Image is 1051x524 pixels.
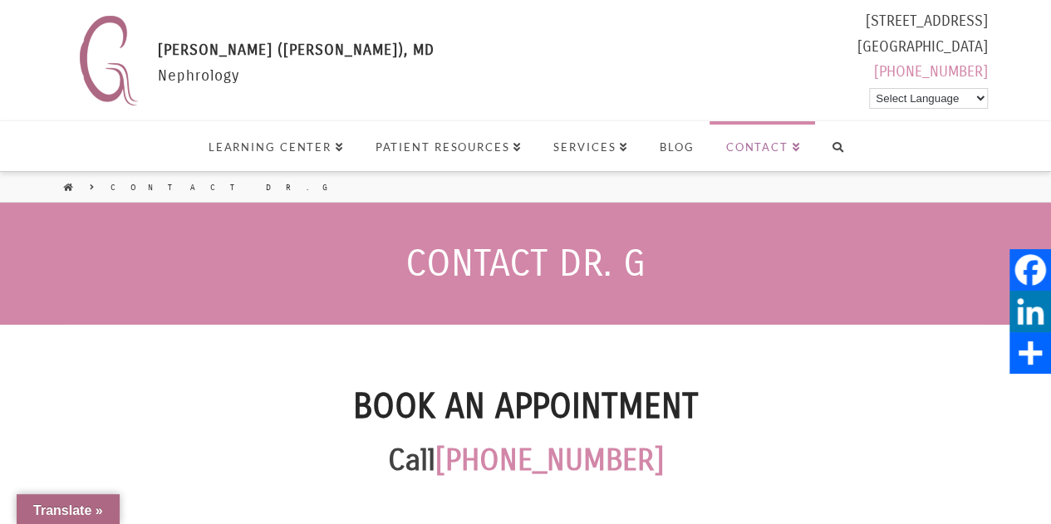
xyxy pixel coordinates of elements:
a: LinkedIn [1009,291,1051,332]
strong: Book an Appointment [353,386,699,427]
a: Facebook [1009,249,1051,291]
a: Patient Resources [359,121,538,171]
span: [PERSON_NAME] ([PERSON_NAME]), MD [158,41,435,59]
div: Powered by [857,85,988,112]
span: Services [553,142,628,153]
strong: Call [388,443,664,478]
a: Contact [710,121,816,171]
a: [PHONE_NUMBER] [435,443,664,478]
a: Learning Center [192,121,359,171]
a: [PHONE_NUMBER] [874,62,988,81]
span: Blog [660,142,695,153]
a: Blog [643,121,710,171]
img: Nephrology [71,8,145,112]
span: Translate » [33,503,103,517]
div: Nephrology [158,37,435,112]
a: Contact Dr. G [111,182,342,193]
a: Services [537,121,643,171]
span: Learning Center [209,142,344,153]
span: Contact [726,142,801,153]
div: [STREET_ADDRESS] [GEOGRAPHIC_DATA] [857,8,988,91]
span: Patient Resources [376,142,522,153]
select: Language Translate Widget [869,88,988,109]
